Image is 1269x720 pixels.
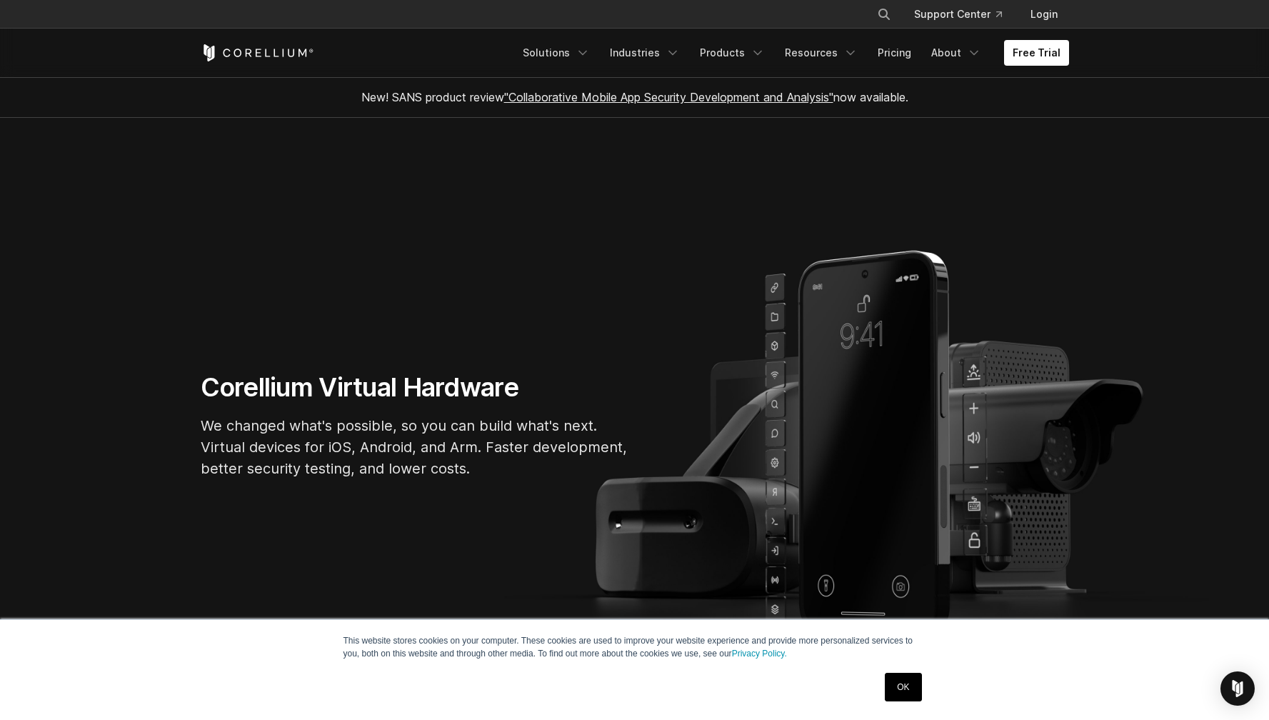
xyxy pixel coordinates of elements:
div: Open Intercom Messenger [1220,671,1255,706]
a: Corellium Home [201,44,314,61]
a: Resources [776,40,866,66]
div: Navigation Menu [514,40,1069,66]
a: Pricing [869,40,920,66]
span: New! SANS product review now available. [361,90,908,104]
div: Navigation Menu [860,1,1069,27]
a: Privacy Policy. [732,649,787,659]
p: This website stores cookies on your computer. These cookies are used to improve your website expe... [343,634,926,660]
a: Products [691,40,773,66]
a: Free Trial [1004,40,1069,66]
a: Support Center [903,1,1013,27]
a: About [923,40,990,66]
h1: Corellium Virtual Hardware [201,371,629,404]
a: Industries [601,40,688,66]
button: Search [871,1,897,27]
a: "Collaborative Mobile App Security Development and Analysis" [504,90,833,104]
p: We changed what's possible, so you can build what's next. Virtual devices for iOS, Android, and A... [201,415,629,479]
a: Login [1019,1,1069,27]
a: Solutions [514,40,598,66]
a: OK [885,673,921,701]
